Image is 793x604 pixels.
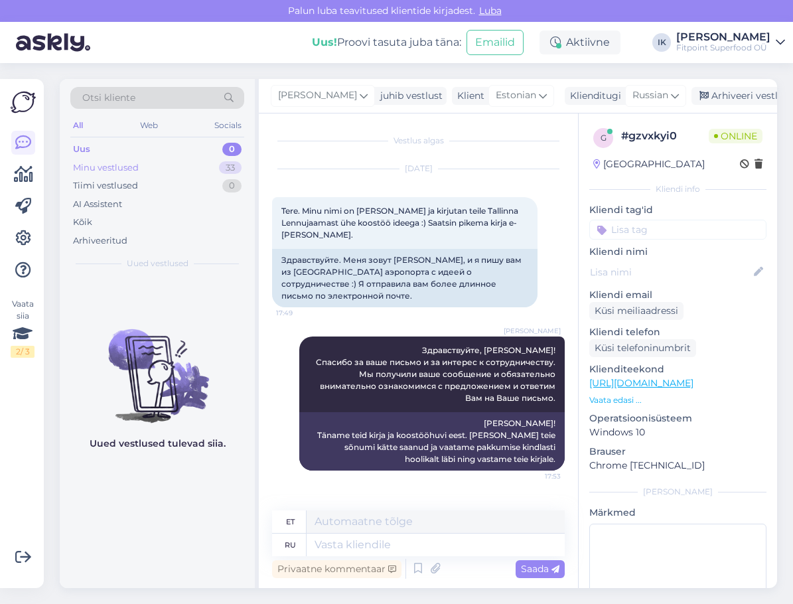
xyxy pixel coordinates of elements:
[504,326,561,336] span: [PERSON_NAME]
[589,459,766,473] p: Chrome [TECHNICAL_ID]
[219,161,242,175] div: 33
[589,486,766,498] div: [PERSON_NAME]
[276,308,326,318] span: 17:49
[73,216,92,229] div: Kõik
[589,302,684,320] div: Küsi meiliaadressi
[589,203,766,217] p: Kliendi tag'id
[73,143,90,156] div: Uus
[316,345,557,403] span: Здравствуйте, [PERSON_NAME]! Спасибо за ваше письмо и за интерес к сотрудничеству. Мы получили ва...
[11,298,35,358] div: Vaata siia
[521,563,559,575] span: Saada
[589,183,766,195] div: Kliendi info
[222,179,242,192] div: 0
[299,412,565,471] div: [PERSON_NAME]! Täname teid kirja ja koostööhuvi eest. [PERSON_NAME] teie sõnumi kätte saanud ja v...
[272,560,401,578] div: Privaatne kommentaar
[137,117,161,134] div: Web
[212,117,244,134] div: Socials
[593,157,705,171] div: [GEOGRAPHIC_DATA]
[676,32,770,42] div: [PERSON_NAME]
[590,265,751,279] input: Lisa nimi
[565,89,621,103] div: Klienditugi
[540,31,620,54] div: Aktiivne
[511,471,561,481] span: 17:53
[127,258,188,269] span: Uued vestlused
[312,35,461,50] div: Proovi tasuta juba täna:
[11,346,35,358] div: 2 / 3
[621,128,709,144] div: # gzvxkyi0
[589,506,766,520] p: Märkmed
[60,305,255,425] img: No chats
[496,88,536,103] span: Estonian
[272,249,538,307] div: Здравствуйте. Меня зовут [PERSON_NAME], и я пишу вам из [GEOGRAPHIC_DATA] аэропорта с идеей о сот...
[73,234,127,248] div: Arhiveeritud
[281,206,520,240] span: Tere. Minu nimi on [PERSON_NAME] ja kirjutan teile Tallinna Lennujaamast ühe koostöö ideega :) Sa...
[589,288,766,302] p: Kliendi email
[589,425,766,439] p: Windows 10
[90,437,226,451] p: Uued vestlused tulevad siia.
[589,377,693,389] a: [URL][DOMAIN_NAME]
[312,36,337,48] b: Uus!
[222,143,242,156] div: 0
[278,88,357,103] span: [PERSON_NAME]
[589,220,766,240] input: Lisa tag
[272,163,565,175] div: [DATE]
[676,32,785,53] a: [PERSON_NAME]Fitpoint Superfood OÜ
[676,42,770,53] div: Fitpoint Superfood OÜ
[589,362,766,376] p: Klienditeekond
[285,534,296,556] div: ru
[589,245,766,259] p: Kliendi nimi
[632,88,668,103] span: Russian
[709,129,762,143] span: Online
[73,198,122,211] div: AI Assistent
[11,90,36,115] img: Askly Logo
[286,510,295,533] div: et
[589,339,696,357] div: Küsi telefoninumbrit
[82,91,135,105] span: Otsi kliente
[589,394,766,406] p: Vaata edasi ...
[375,89,443,103] div: juhib vestlust
[652,33,671,52] div: IK
[601,133,607,143] span: g
[73,179,138,192] div: Tiimi vestlused
[589,445,766,459] p: Brauser
[589,325,766,339] p: Kliendi telefon
[452,89,484,103] div: Klient
[272,135,565,147] div: Vestlus algas
[73,161,139,175] div: Minu vestlused
[467,30,524,55] button: Emailid
[589,412,766,425] p: Operatsioonisüsteem
[475,5,506,17] span: Luba
[70,117,86,134] div: All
